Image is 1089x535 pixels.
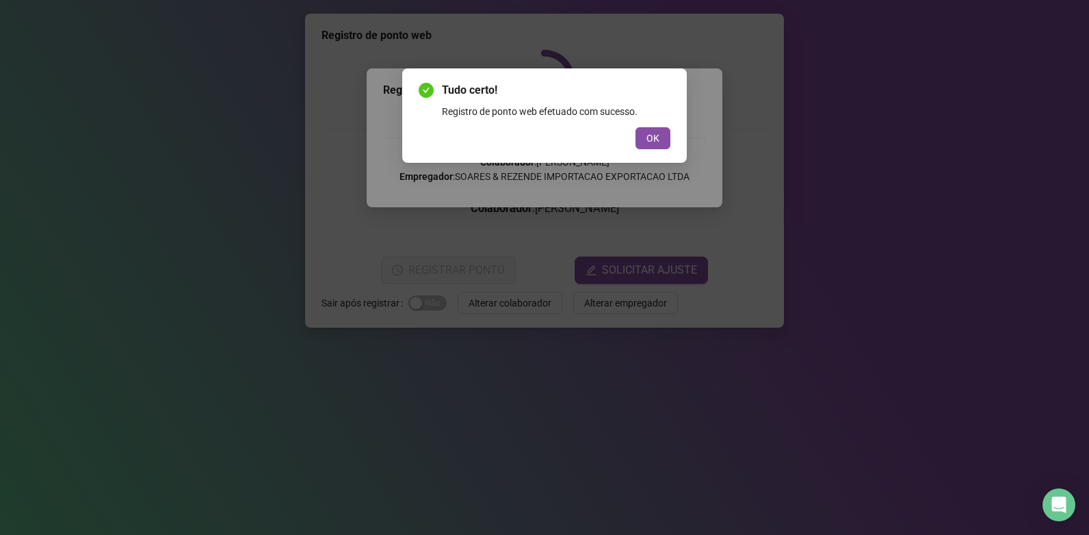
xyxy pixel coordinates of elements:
[442,104,670,119] div: Registro de ponto web efetuado com sucesso.
[646,131,659,146] span: OK
[442,82,670,99] span: Tudo certo!
[419,83,434,98] span: check-circle
[635,127,670,149] button: OK
[1042,488,1075,521] div: Open Intercom Messenger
